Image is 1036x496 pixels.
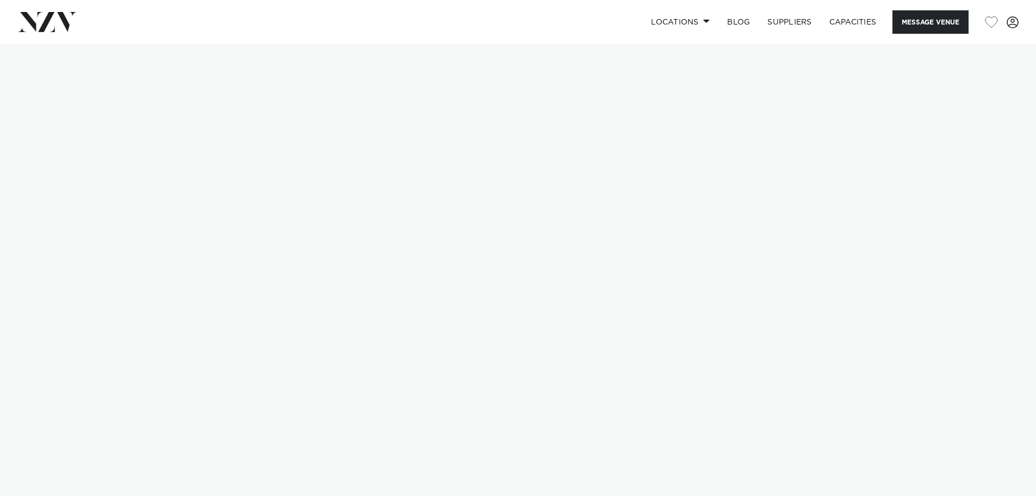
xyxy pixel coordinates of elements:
a: Capacities [821,10,885,34]
a: BLOG [718,10,759,34]
img: nzv-logo.png [17,12,77,32]
a: SUPPLIERS [759,10,820,34]
a: Locations [642,10,718,34]
button: Message Venue [892,10,969,34]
